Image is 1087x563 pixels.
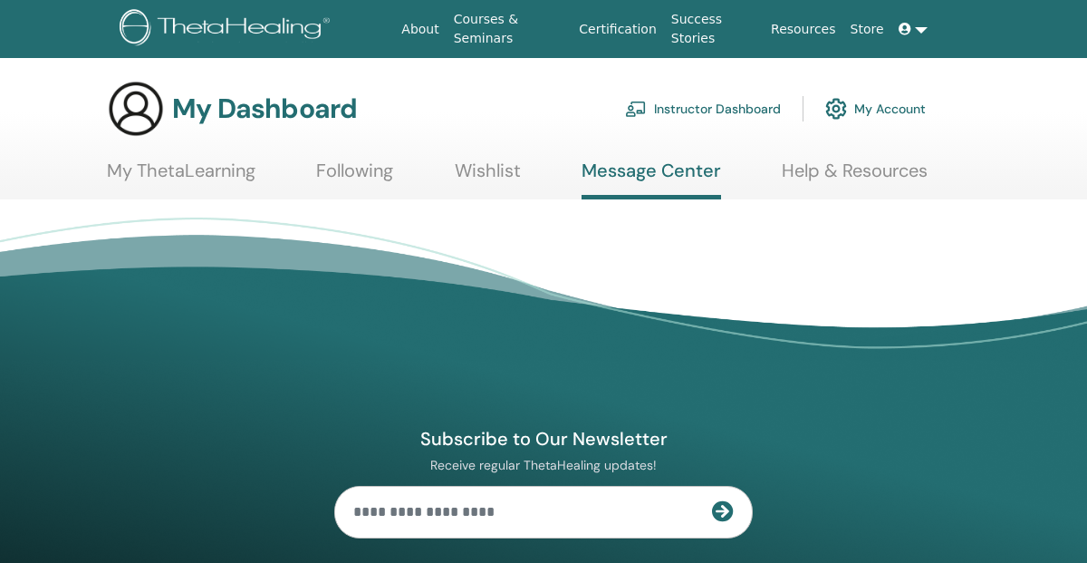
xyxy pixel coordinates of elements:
[455,160,521,195] a: Wishlist
[843,13,891,46] a: Store
[316,160,393,195] a: Following
[394,13,446,46] a: About
[447,3,572,55] a: Courses & Seminars
[334,457,753,473] p: Receive regular ThetaHealing updates!
[825,93,847,124] img: cog.svg
[664,3,764,55] a: Success Stories
[334,427,753,451] h4: Subscribe to Our Newsletter
[172,92,357,125] h3: My Dashboard
[572,13,663,46] a: Certification
[107,80,165,138] img: generic-user-icon.jpg
[825,89,926,129] a: My Account
[782,160,928,195] a: Help & Resources
[625,89,781,129] a: Instructor Dashboard
[764,13,843,46] a: Resources
[107,160,255,195] a: My ThetaLearning
[582,160,721,199] a: Message Center
[120,9,336,50] img: logo.png
[625,101,647,117] img: chalkboard-teacher.svg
